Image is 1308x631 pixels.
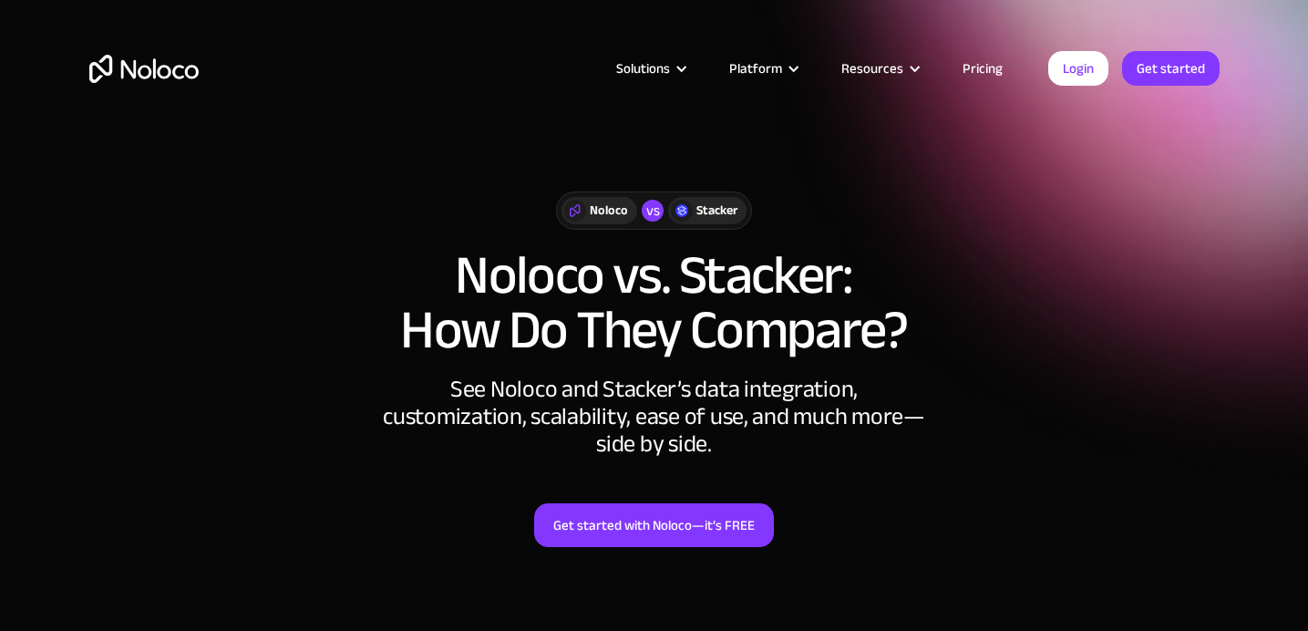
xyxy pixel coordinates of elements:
[593,57,706,80] div: Solutions
[1122,51,1220,86] a: Get started
[642,200,664,222] div: vs
[696,201,737,221] div: Stacker
[706,57,819,80] div: Platform
[819,57,940,80] div: Resources
[940,57,1025,80] a: Pricing
[1048,51,1108,86] a: Login
[89,55,199,83] a: home
[841,57,903,80] div: Resources
[89,248,1220,357] h1: Noloco vs. Stacker: How Do They Compare?
[381,376,928,458] div: See Noloco and Stacker’s data integration, customization, scalability, ease of use, and much more...
[534,503,774,547] a: Get started with Noloco—it’s FREE
[729,57,782,80] div: Platform
[590,201,628,221] div: Noloco
[616,57,670,80] div: Solutions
